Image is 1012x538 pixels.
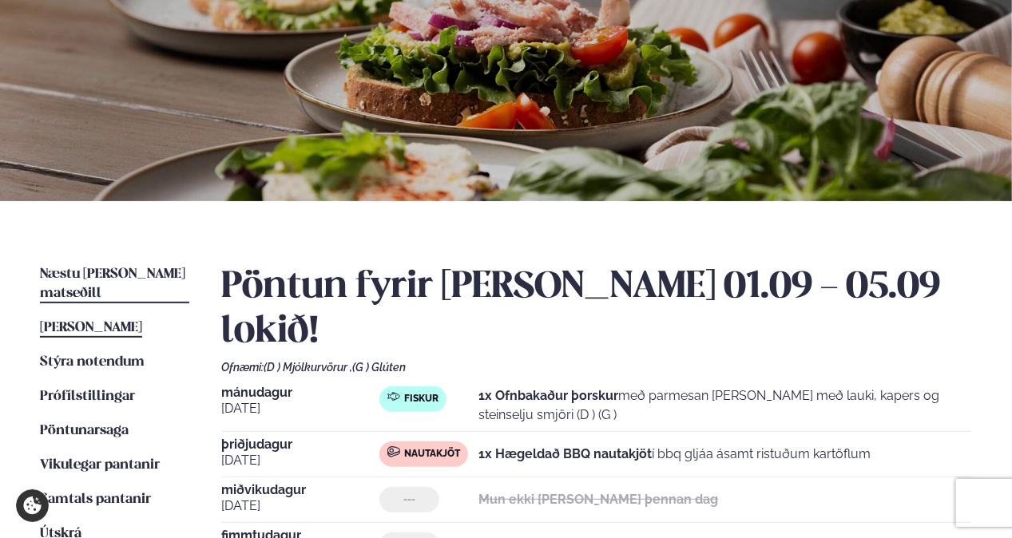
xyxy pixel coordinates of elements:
span: þriðjudagur [221,438,379,451]
span: [DATE] [221,496,379,516]
span: Samtals pantanir [40,493,151,506]
a: Vikulegar pantanir [40,456,160,475]
span: Prófílstillingar [40,390,135,403]
a: Cookie settings [16,489,49,522]
img: fish.svg [387,390,400,403]
a: Næstu [PERSON_NAME] matseðill [40,265,189,303]
a: Pöntunarsaga [40,421,129,441]
div: Ofnæmi: [221,361,973,374]
span: Vikulegar pantanir [40,458,160,472]
p: í bbq gljáa ásamt ristuðum kartöflum [479,445,871,464]
span: Næstu [PERSON_NAME] matseðill [40,267,185,300]
a: Samtals pantanir [40,490,151,509]
strong: 1x Ofnbakaður þorskur [479,388,619,403]
img: beef.svg [387,445,400,458]
span: [DATE] [221,451,379,470]
span: (G ) Glúten [352,361,406,374]
a: Prófílstillingar [40,387,135,406]
span: [DATE] [221,399,379,418]
span: (D ) Mjólkurvörur , [264,361,352,374]
span: Fiskur [404,393,439,405]
strong: Mun ekki [PERSON_NAME] þennan dag [479,492,719,507]
span: [PERSON_NAME] [40,321,142,334]
a: Stýra notendum [40,353,145,372]
h2: Pöntun fyrir [PERSON_NAME] 01.09 - 05.09 lokið! [221,265,973,354]
span: --- [403,493,415,506]
strong: 1x Hægeldað BBQ nautakjöt [479,446,653,461]
p: með parmesan [PERSON_NAME] með lauki, kapers og steinselju smjöri (D ) (G ) [479,386,973,425]
span: Nautakjöt [404,448,460,461]
span: mánudagur [221,386,379,399]
span: Pöntunarsaga [40,424,129,437]
span: miðvikudagur [221,484,379,496]
span: Stýra notendum [40,355,145,369]
a: [PERSON_NAME] [40,318,142,338]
